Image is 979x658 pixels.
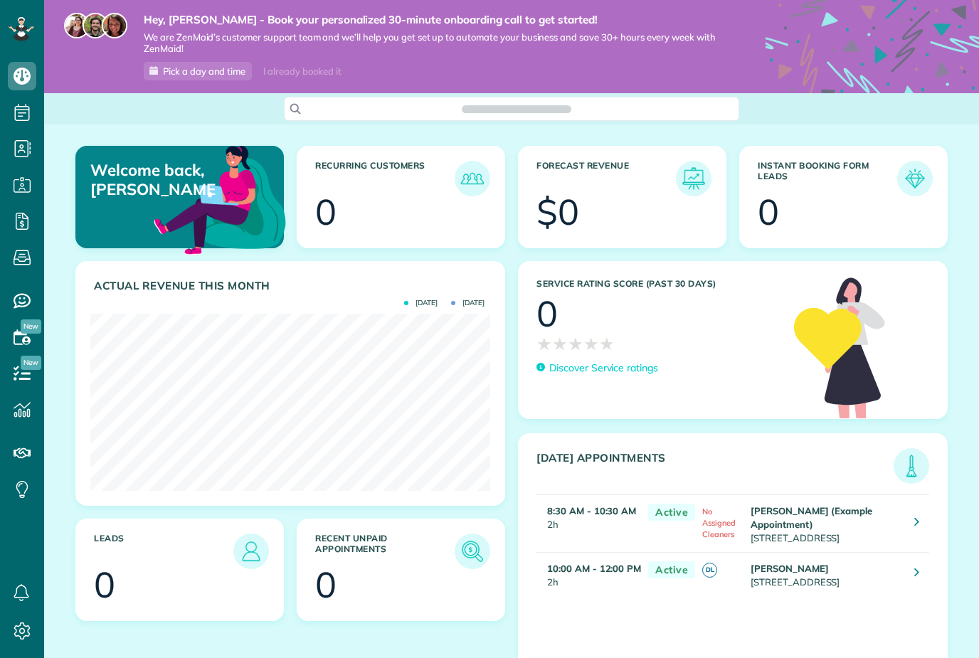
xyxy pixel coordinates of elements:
div: 0 [315,567,337,603]
h3: Instant Booking Form Leads [758,161,897,196]
span: ★ [552,331,568,356]
div: 0 [536,296,558,331]
td: [STREET_ADDRESS] [747,552,904,596]
td: 2h [536,552,641,596]
img: icon_form_leads-04211a6a04a5b2264e4ee56bc0799ec3eb69b7e499cbb523a139df1d13a81ae0.png [901,164,929,193]
img: icon_unpaid_appointments-47b8ce3997adf2238b356f14209ab4cced10bd1f174958f3ca8f1d0dd7fffeee.png [458,537,487,566]
span: [DATE] [451,299,485,307]
div: 0 [94,567,115,603]
strong: Hey, [PERSON_NAME] - Book your personalized 30-minute onboarding call to get started! [144,13,723,27]
span: DL [702,563,717,578]
strong: 10:00 AM - 12:00 PM [547,563,641,574]
p: Discover Service ratings [549,361,658,376]
span: Pick a day and time [163,65,245,77]
h3: Recent unpaid appointments [315,534,455,569]
span: ★ [568,331,583,356]
strong: 8:30 AM - 10:30 AM [547,505,636,516]
span: Search ZenMaid… [476,102,556,116]
span: ★ [536,331,552,356]
span: ★ [583,331,599,356]
div: I already booked it [255,63,349,80]
span: Active [648,504,695,521]
span: We are ZenMaid’s customer support team and we’ll help you get set up to automate your business an... [144,31,723,55]
img: dashboard_welcome-42a62b7d889689a78055ac9021e634bf52bae3f8056760290aed330b23ab8690.png [151,129,289,267]
img: icon_recurring_customers-cf858462ba22bcd05b5a5880d41d6543d210077de5bb9ebc9590e49fd87d84ed.png [458,164,487,193]
div: $0 [536,194,579,230]
span: New [21,319,41,334]
img: icon_todays_appointments-901f7ab196bb0bea1936b74009e4eb5ffbc2d2711fa7634e0d609ed5ef32b18b.png [897,452,926,480]
img: michelle-19f622bdf1676172e81f8f8fba1fb50e276960ebfe0243fe18214015130c80e4.jpg [102,13,127,38]
span: New [21,356,41,370]
td: [STREET_ADDRESS] [747,494,904,552]
p: Welcome back, [PERSON_NAME]! [90,161,216,198]
span: Active [648,561,695,579]
h3: Forecast Revenue [536,161,676,196]
div: 0 [315,194,337,230]
span: [DATE] [404,299,438,307]
div: 0 [758,194,779,230]
strong: [PERSON_NAME] (Example Appointment) [751,505,872,530]
img: icon_forecast_revenue-8c13a41c7ed35a8dcfafea3cbb826a0462acb37728057bba2d056411b612bbbe.png [679,164,708,193]
img: jorge-587dff0eeaa6aab1f244e6dc62b8924c3b6ad411094392a53c71c6c4a576187d.jpg [83,13,108,38]
img: maria-72a9807cf96188c08ef61303f053569d2e2a8a1cde33d635c8a3ac13582a053d.jpg [64,13,90,38]
span: No Assigned Cleaners [702,506,736,539]
img: icon_leads-1bed01f49abd5b7fead27621c3d59655bb73ed531f8eeb49469d10e621d6b896.png [237,537,265,566]
h3: Actual Revenue this month [94,280,490,292]
h3: Leads [94,534,233,569]
h3: [DATE] Appointments [536,452,894,484]
a: Discover Service ratings [536,361,658,376]
a: Pick a day and time [144,62,252,80]
strong: [PERSON_NAME] [751,563,829,574]
h3: Recurring Customers [315,161,455,196]
h3: Service Rating score (past 30 days) [536,279,780,289]
span: ★ [599,331,615,356]
td: 2h [536,494,641,552]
